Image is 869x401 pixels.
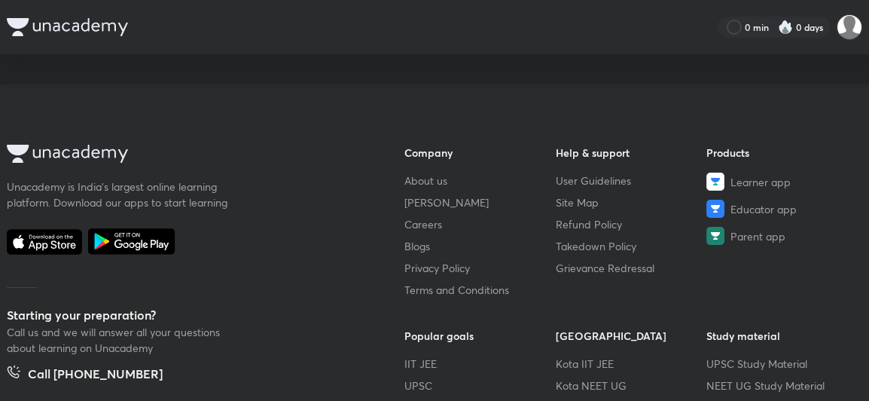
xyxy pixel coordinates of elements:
span: Educator app [730,201,797,217]
a: Learner app [706,173,858,191]
p: Unacademy is India’s largest online learning platform. Download our apps to start learning [7,179,233,210]
img: Learner app [706,173,724,191]
a: IIT JEE [404,356,556,372]
h6: Help & support [556,145,707,161]
span: Learner app [730,174,791,190]
a: UPSC [404,378,556,393]
a: Company Logo [7,145,356,167]
a: Parent app [706,227,858,245]
img: streak [778,20,793,35]
a: Privacy Policy [404,260,556,276]
p: Call us and we will answer all your questions about learning on Unacademy [7,324,233,356]
h5: Starting your preparation? [7,306,356,324]
a: Kota NEET UG [556,378,707,393]
a: About us [404,173,556,188]
a: Educator app [706,200,858,218]
h6: Products [706,145,858,161]
a: Site Map [556,194,707,210]
h5: Call [PHONE_NUMBER] [28,365,163,386]
a: Kota IIT JEE [556,356,707,372]
a: Terms and Conditions [404,282,556,298]
h6: Company [404,145,556,161]
img: Company Logo [7,18,128,36]
h6: [GEOGRAPHIC_DATA] [556,328,707,344]
a: [PERSON_NAME] [404,194,556,210]
a: Takedown Policy [556,238,707,254]
a: Refund Policy [556,216,707,232]
img: Company Logo [7,145,128,163]
a: Careers [404,216,556,232]
a: NEET UG Study Material [706,378,858,393]
a: Grievance Redressal [556,260,707,276]
img: ADITYA [837,14,862,40]
a: UPSC Study Material [706,356,858,372]
span: Parent app [730,228,785,244]
a: User Guidelines [556,173,707,188]
a: Blogs [404,238,556,254]
img: Educator app [706,200,724,218]
img: Parent app [706,227,724,245]
a: Call [PHONE_NUMBER] [7,365,163,386]
h6: Study material [706,328,858,344]
h6: Popular goals [404,328,556,344]
span: Careers [404,216,442,232]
